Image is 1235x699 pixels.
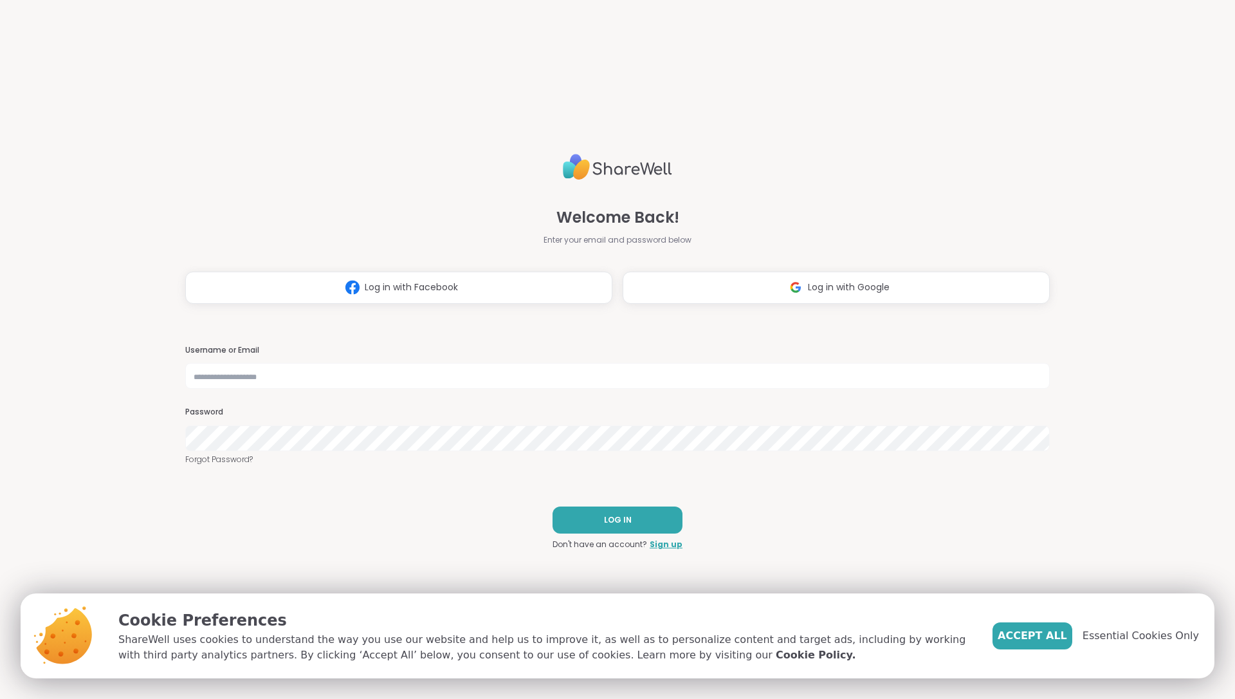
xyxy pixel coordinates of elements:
[340,275,365,299] img: ShareWell Logomark
[808,281,890,294] span: Log in with Google
[998,628,1067,644] span: Accept All
[650,539,682,550] a: Sign up
[993,622,1072,649] button: Accept All
[623,272,1050,304] button: Log in with Google
[604,514,632,526] span: LOG IN
[118,632,972,663] p: ShareWell uses cookies to understand the way you use our website and help us to improve it, as we...
[544,234,691,246] span: Enter your email and password below
[556,206,679,229] span: Welcome Back!
[365,281,458,294] span: Log in with Facebook
[563,149,672,185] img: ShareWell Logo
[553,507,682,534] button: LOG IN
[185,454,1050,465] a: Forgot Password?
[118,609,972,632] p: Cookie Preferences
[185,345,1050,356] h3: Username or Email
[553,539,647,550] span: Don't have an account?
[185,272,612,304] button: Log in with Facebook
[783,275,808,299] img: ShareWell Logomark
[1083,628,1199,644] span: Essential Cookies Only
[185,407,1050,418] h3: Password
[776,648,855,663] a: Cookie Policy.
